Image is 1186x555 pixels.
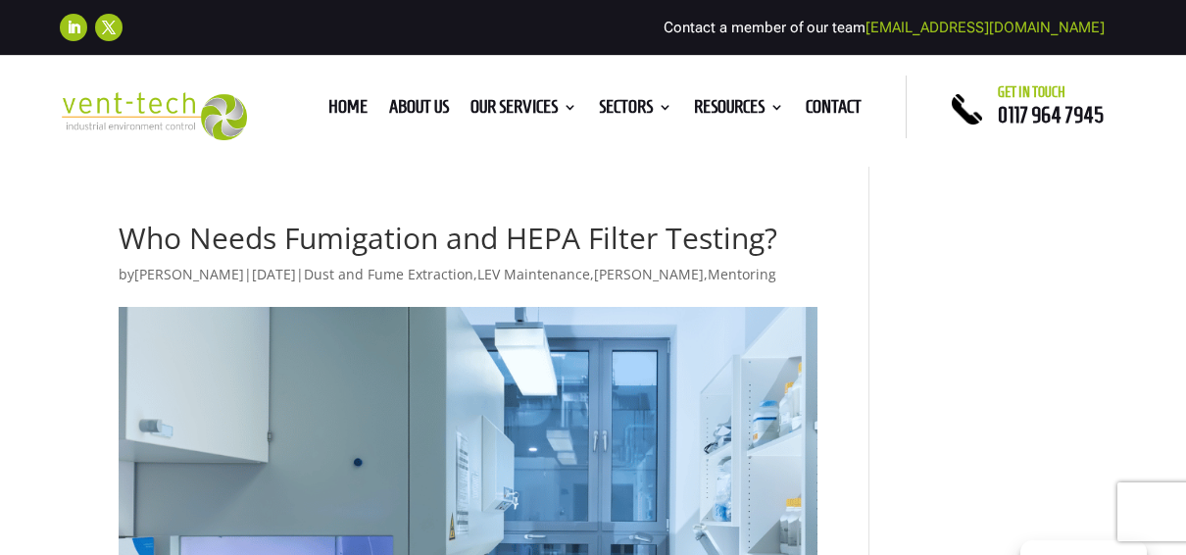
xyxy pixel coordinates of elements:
[865,19,1105,36] a: [EMAIL_ADDRESS][DOMAIN_NAME]
[998,84,1065,100] span: Get in touch
[599,100,672,122] a: Sectors
[60,14,87,41] a: Follow on LinkedIn
[806,100,862,122] a: Contact
[252,265,296,283] span: [DATE]
[477,265,590,283] a: LEV Maintenance
[119,224,817,263] h1: Who Needs Fumigation and HEPA Filter Testing?
[304,265,473,283] a: Dust and Fume Extraction
[134,265,244,283] a: [PERSON_NAME]
[119,263,817,301] p: by | | , , ,
[389,100,449,122] a: About us
[594,265,704,283] a: [PERSON_NAME]
[470,100,577,122] a: Our Services
[664,19,1105,36] span: Contact a member of our team
[694,100,784,122] a: Resources
[708,265,776,283] a: Mentoring
[998,103,1104,126] a: 0117 964 7945
[328,100,368,122] a: Home
[60,92,248,140] img: 2023-09-27T08_35_16.549ZVENT-TECH---Clear-background
[95,14,123,41] a: Follow on X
